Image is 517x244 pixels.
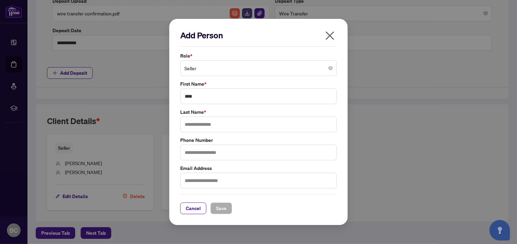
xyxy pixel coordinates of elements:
[180,108,337,116] label: Last Name
[329,66,333,70] span: close-circle
[180,136,337,144] label: Phone Number
[490,220,510,241] button: Open asap
[180,30,337,41] h2: Add Person
[184,62,333,75] span: Seller
[186,203,201,214] span: Cancel
[180,80,337,88] label: First Name
[324,30,335,41] span: close
[180,164,337,172] label: Email Address
[180,203,206,214] button: Cancel
[180,52,337,60] label: Role
[210,203,232,214] button: Save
